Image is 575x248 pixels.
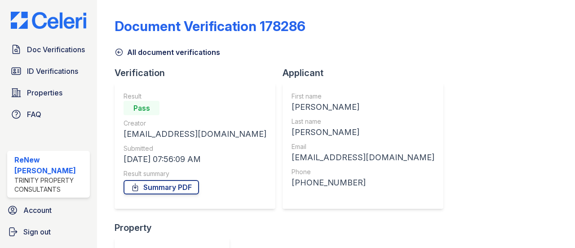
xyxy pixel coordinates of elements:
[27,109,41,120] span: FAQ
[115,18,305,34] div: Document Verification 178286
[124,144,266,153] div: Submitted
[124,119,266,128] div: Creator
[7,41,90,59] a: Doc Verifications
[4,201,93,219] a: Account
[292,126,434,139] div: [PERSON_NAME]
[115,67,283,79] div: Verification
[124,169,266,178] div: Result summary
[115,47,220,58] a: All document verifications
[124,128,266,140] div: [EMAIL_ADDRESS][DOMAIN_NAME]
[14,176,86,194] div: Trinity Property Consultants
[292,117,434,126] div: Last name
[7,84,90,102] a: Properties
[283,67,451,79] div: Applicant
[115,221,237,234] div: Property
[124,180,199,194] a: Summary PDF
[124,92,266,101] div: Result
[292,101,434,113] div: [PERSON_NAME]
[292,92,434,101] div: First name
[292,176,434,189] div: [PHONE_NUMBER]
[27,87,62,98] span: Properties
[292,167,434,176] div: Phone
[124,101,159,115] div: Pass
[292,151,434,164] div: [EMAIL_ADDRESS][DOMAIN_NAME]
[4,223,93,241] a: Sign out
[4,12,93,29] img: CE_Logo_Blue-a8612792a0a2168367f1c8372b55b34899dd931a85d93a1a3d3e32e68fde9ad4.png
[27,44,85,55] span: Doc Verifications
[7,62,90,80] a: ID Verifications
[292,142,434,151] div: Email
[124,153,266,166] div: [DATE] 07:56:09 AM
[14,154,86,176] div: ReNew [PERSON_NAME]
[23,205,52,216] span: Account
[27,66,78,77] span: ID Verifications
[7,105,90,123] a: FAQ
[23,226,51,237] span: Sign out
